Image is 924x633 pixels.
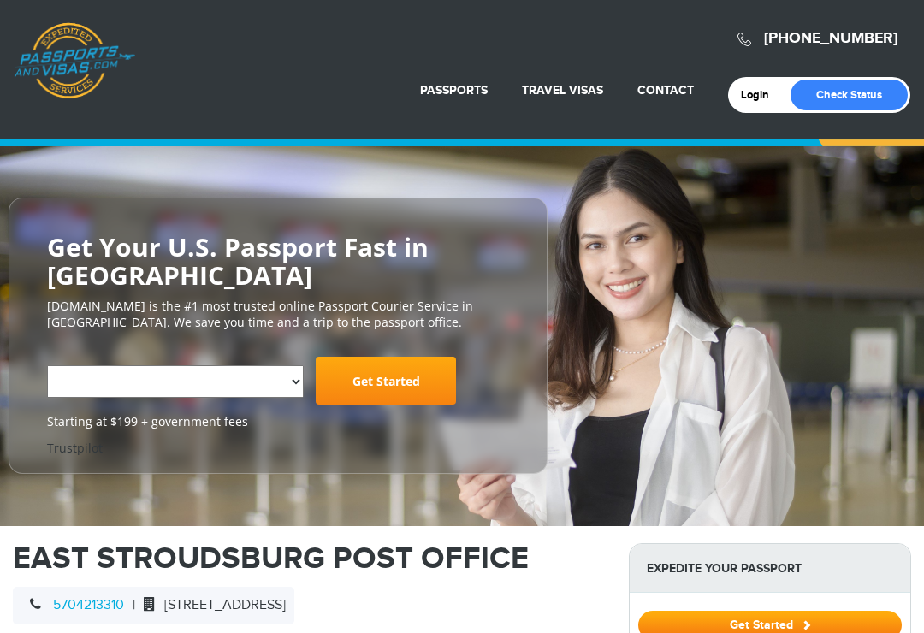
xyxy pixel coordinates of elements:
h1: EAST STROUDSBURG POST OFFICE [13,543,603,574]
a: Get Started [638,618,902,631]
h2: Get Your U.S. Passport Fast in [GEOGRAPHIC_DATA] [47,233,509,289]
a: Get Started [316,358,456,405]
a: Passports [420,83,488,98]
a: Contact [637,83,694,98]
a: [PHONE_NUMBER] [764,29,897,48]
a: Trustpilot [47,440,103,456]
div: | [13,587,294,624]
a: 5704213310 [53,597,124,613]
span: [STREET_ADDRESS] [135,597,286,613]
span: Starting at $199 + government fees [47,414,509,431]
a: Passports & [DOMAIN_NAME] [14,22,135,99]
strong: Expedite Your Passport [630,544,910,593]
a: Travel Visas [522,83,603,98]
a: Login [741,88,781,102]
p: [DOMAIN_NAME] is the #1 most trusted online Passport Courier Service in [GEOGRAPHIC_DATA]. We sav... [47,298,509,332]
a: Check Status [791,80,908,110]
